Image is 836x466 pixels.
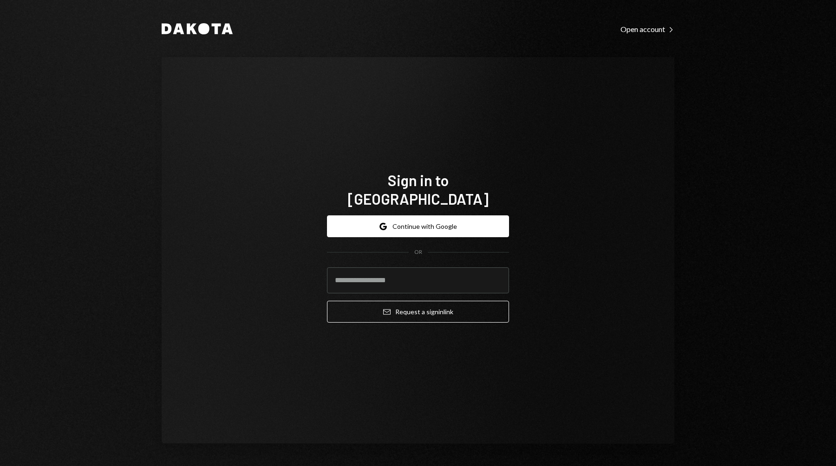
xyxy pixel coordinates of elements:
[620,24,674,34] a: Open account
[620,25,674,34] div: Open account
[327,215,509,237] button: Continue with Google
[414,248,422,256] div: OR
[327,171,509,208] h1: Sign in to [GEOGRAPHIC_DATA]
[327,301,509,323] button: Request a signinlink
